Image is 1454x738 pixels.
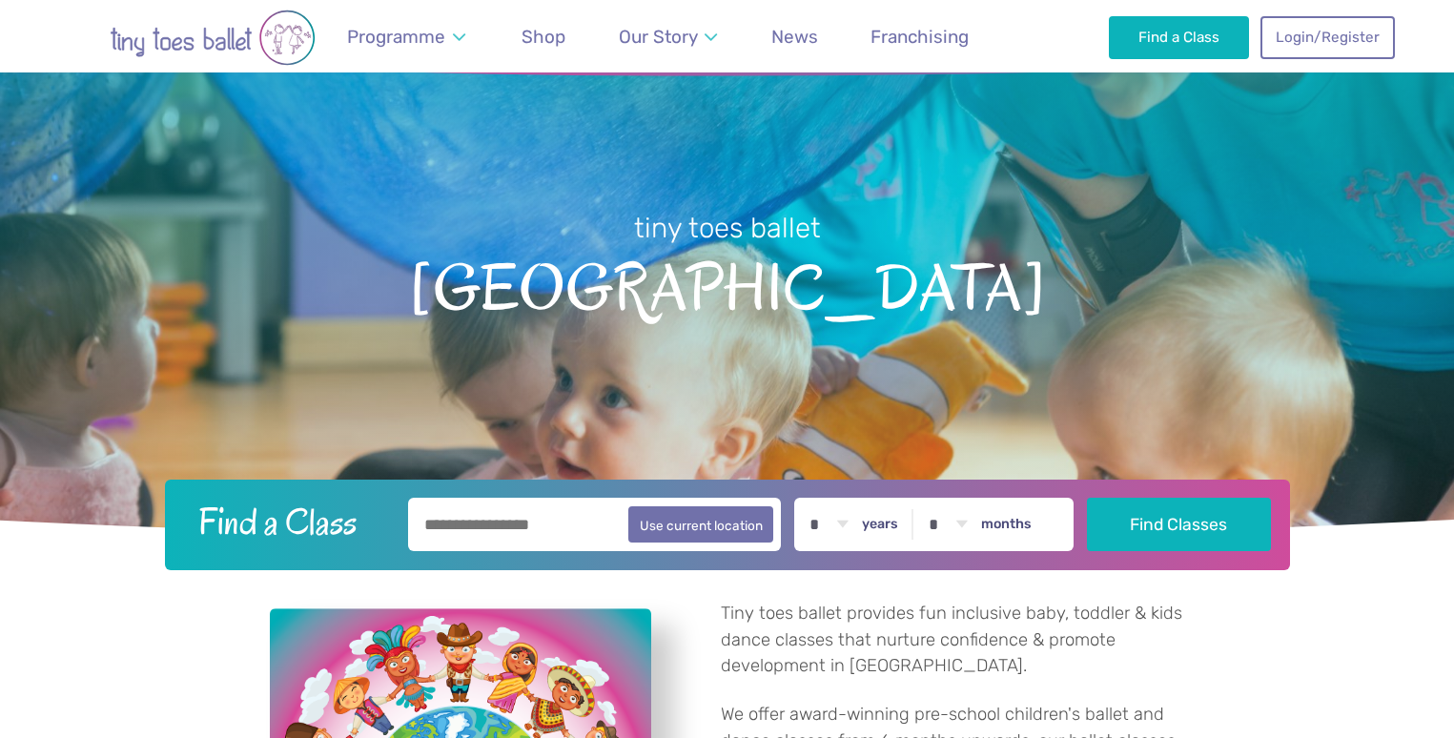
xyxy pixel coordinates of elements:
[513,14,575,59] a: Shop
[183,498,395,545] h2: Find a Class
[771,26,818,48] span: News
[862,516,898,533] label: years
[338,14,474,59] a: Programme
[60,10,365,66] img: tiny toes ballet
[721,601,1185,680] p: Tiny toes ballet provides fun inclusive baby, toddler & kids dance classes that nurture confidenc...
[609,14,727,59] a: Our Story
[522,26,565,48] span: Shop
[619,26,698,48] span: Our Story
[634,212,821,244] small: tiny toes ballet
[1260,16,1394,58] a: Login/Register
[1109,16,1249,58] a: Find a Class
[347,26,445,48] span: Programme
[33,247,1421,324] span: [GEOGRAPHIC_DATA]
[870,26,969,48] span: Franchising
[862,14,978,59] a: Franchising
[628,506,774,543] button: Use current location
[762,14,827,59] a: News
[981,516,1032,533] label: months
[1087,498,1271,551] button: Find Classes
